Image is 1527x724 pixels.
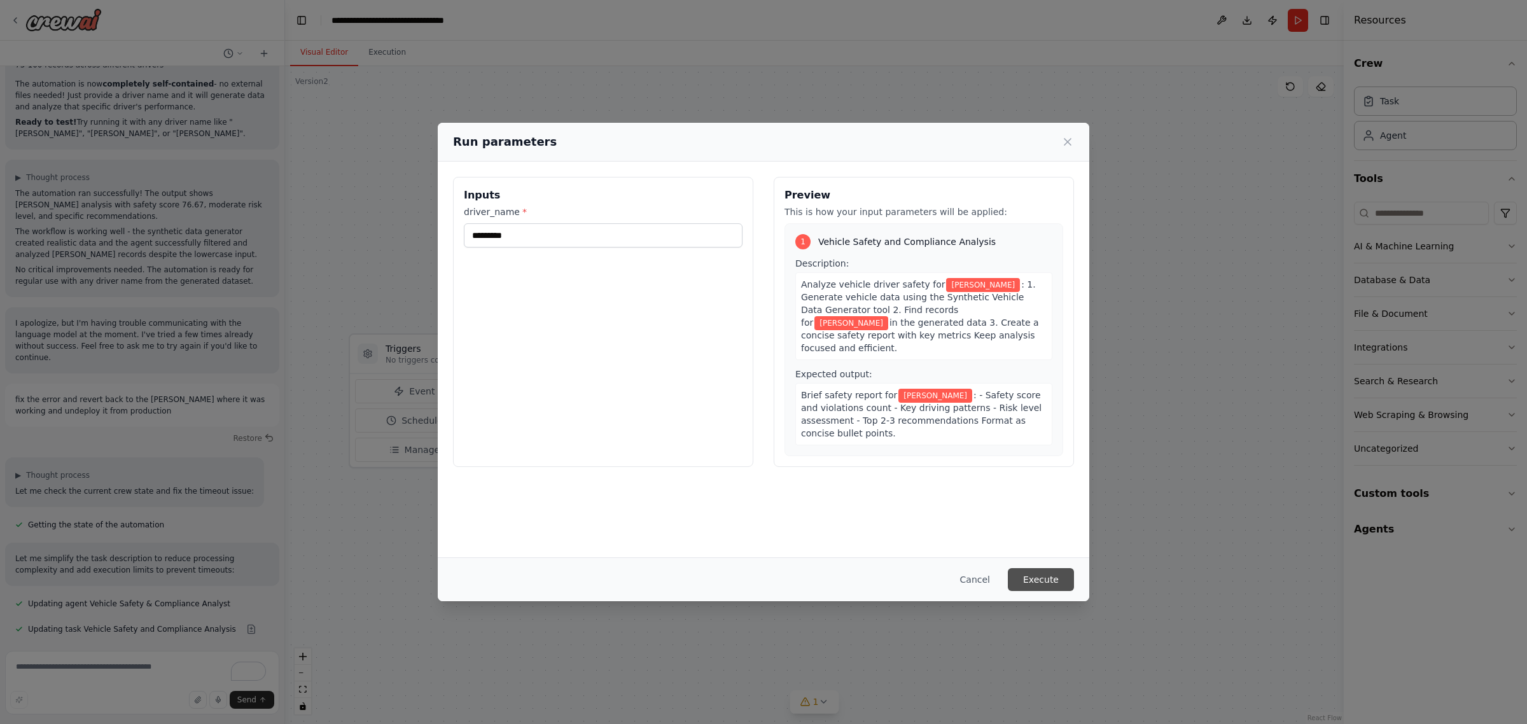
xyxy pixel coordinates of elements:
[950,568,1000,591] button: Cancel
[784,205,1063,218] p: This is how your input parameters will be applied:
[464,188,743,203] h3: Inputs
[1008,568,1074,591] button: Execute
[946,278,1020,292] span: Variable: driver_name
[898,389,972,403] span: Variable: driver_name
[453,133,557,151] h2: Run parameters
[814,316,888,330] span: Variable: driver_name
[784,188,1063,203] h3: Preview
[801,279,945,289] span: Analyze vehicle driver safety for
[795,258,849,268] span: Description:
[795,369,872,379] span: Expected output:
[801,390,897,400] span: Brief safety report for
[795,234,811,249] div: 1
[818,235,996,248] span: Vehicle Safety and Compliance Analysis
[464,205,743,218] label: driver_name
[801,317,1039,353] span: in the generated data 3. Create a concise safety report with key metrics Keep analysis focused an...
